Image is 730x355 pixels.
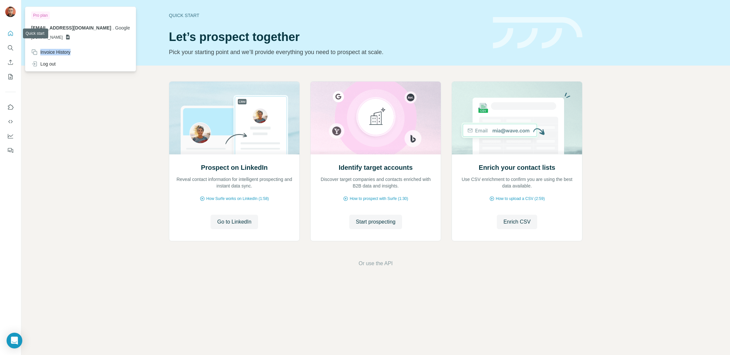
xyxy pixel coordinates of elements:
[5,71,16,83] button: My lists
[176,176,293,189] p: Reveal contact information for intelligent prospecting and instant data sync.
[458,176,576,189] p: Use CSV enrichment to confirm you are using the best data available.
[5,130,16,142] button: Dashboard
[201,163,268,172] h2: Prospect on LinkedIn
[493,17,582,49] img: banner
[169,30,485,44] h1: Let’s prospect together
[356,218,395,226] span: Start prospecting
[169,82,300,154] img: Prospect on LinkedIn
[479,163,555,172] h2: Enrich your contact lists
[206,196,269,202] span: How Surfe works on LinkedIn (1:58)
[339,163,413,172] h2: Identify target accounts
[452,82,582,154] img: Enrich your contact lists
[112,25,114,30] span: .
[5,56,16,68] button: Enrich CSV
[350,196,408,202] span: How to prospect with Surfe (1:30)
[496,196,545,202] span: How to upload a CSV (2:59)
[31,49,71,55] div: Invoice History
[503,218,531,226] span: Enrich CSV
[217,218,251,226] span: Go to LinkedIn
[31,11,50,19] div: Pro plan
[5,28,16,39] button: Quick start
[5,42,16,54] button: Search
[5,145,16,156] button: Feedback
[5,101,16,113] button: Use Surfe on LinkedIn
[5,7,16,17] img: Avatar
[31,61,56,67] div: Log out
[169,48,485,57] p: Pick your starting point and we’ll provide everything you need to prospect at scale.
[7,333,22,348] div: Open Intercom Messenger
[317,176,434,189] p: Discover target companies and contacts enriched with B2B data and insights.
[310,82,441,154] img: Identify target accounts
[115,25,130,30] span: Google
[358,260,393,267] button: Or use the API
[497,215,537,229] button: Enrich CSV
[349,215,402,229] button: Start prospecting
[5,116,16,128] button: Use Surfe API
[31,34,63,40] span: [DOMAIN_NAME]
[31,25,111,30] span: [EMAIL_ADDRESS][DOMAIN_NAME]
[211,215,258,229] button: Go to LinkedIn
[169,12,485,19] div: Quick start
